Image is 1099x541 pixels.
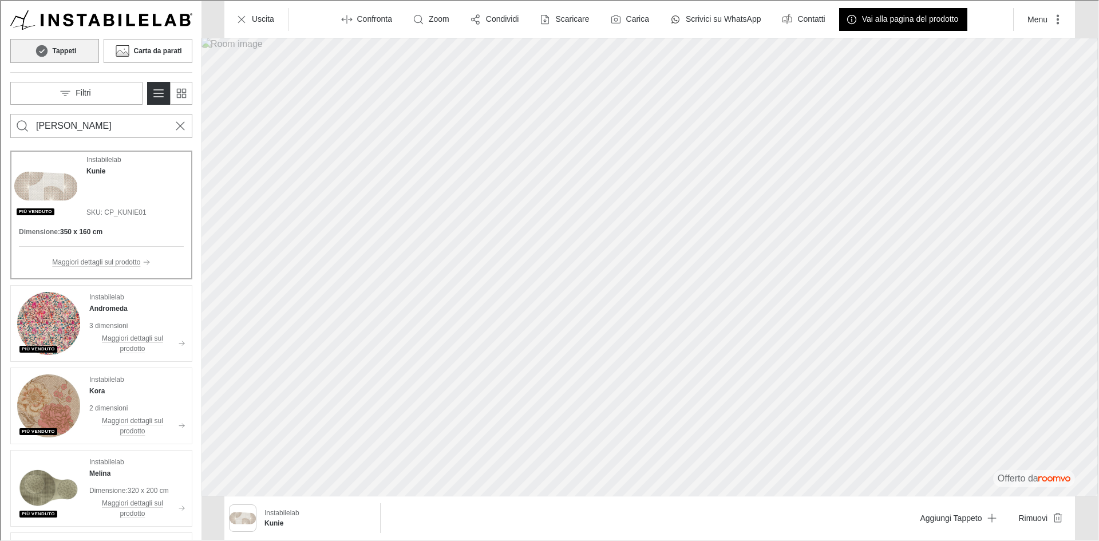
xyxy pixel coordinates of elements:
[88,291,123,301] p: Instabilelab
[554,13,588,24] p: Scaricare
[997,471,1069,484] p: Offerto da
[21,345,54,352] span: PIÙ VENDUTO
[35,116,165,134] input: Enter products to search for
[662,7,769,30] button: Scrivici su WhatsApp
[685,13,760,24] p: Scrivici su WhatsApp
[88,413,184,436] button: Maggiori dettagli sul prodotto
[1008,506,1069,528] button: Remove product
[126,484,168,495] p: 320 x 200 cm
[9,38,98,62] button: Tappeti
[88,456,123,466] p: Instabilelab
[88,497,175,518] p: Maggiori dettagli sul prodotto
[18,226,59,236] h6: Dimensione :
[861,13,958,24] p: Vai alla pagina del prodotto
[625,13,648,24] label: Carica
[88,484,126,495] p: Dimensione :
[405,7,457,30] button: Zoom room image
[602,7,657,30] button: Carica una foto della tua stanza
[168,81,191,104] button: Passa alla visualizzazione semplice
[88,496,184,519] button: Maggiori dettagli sul prodotto
[838,7,967,30] button: Vai alla pagina del prodotto
[88,302,126,313] h4: Andromeda
[251,13,273,24] p: Uscita
[997,471,1069,484] div: Il visualizzatore è fornito da Roomvo.
[16,373,79,436] img: Kora. Link opens in a new window.
[52,45,76,55] h6: Tappeti
[16,456,79,519] img: Melina. Link opens in a new window.
[910,506,1003,528] button: Aggiungi Tappeto
[88,385,104,395] h4: Kora
[21,510,54,516] span: PIÙ VENDUTO
[260,503,374,531] button: Show details for Kunie
[88,319,184,330] p: 3 dimensioni
[485,13,518,24] p: Condividi
[428,13,448,24] p: Zoom
[59,226,101,236] h6: 350 x 160 cm
[228,504,255,530] img: Kunie
[1017,7,1069,30] button: More actions
[102,38,191,62] button: Carta da parati
[531,7,597,30] button: Scaricare
[263,507,298,517] p: Instabilelab
[1037,475,1069,480] img: roomvo_wordmark.svg
[9,284,191,361] div: See Andromeda in the room
[88,414,175,435] p: Maggiori dettagli sul prodotto
[88,331,184,354] button: Maggiori dettagli sul prodotto
[85,165,104,175] h4: Kunie
[16,291,79,354] img: Andromeda. Link opens in a new window.
[85,153,120,164] p: Instabilelab
[796,13,824,24] p: Contatti
[168,113,191,136] button: Cancel search
[228,7,282,30] button: Uscita
[773,7,833,30] button: Contatti
[21,427,54,434] span: PIÙ VENDUTO
[146,81,191,104] div: Product List Mode Selector
[9,366,191,443] div: See Kora in the room
[88,373,123,384] p: Instabilelab
[88,332,175,353] p: Maggiori dettagli sul prodotto
[9,449,191,526] div: See Melina in the room
[13,153,76,216] img: Kunie. Link opens in a new window.
[85,206,145,216] span: SKU: CP_KUNIE01
[51,255,149,267] button: Maggiori dettagli sul prodotto
[88,402,184,412] p: 2 dimensioni
[132,45,180,55] h6: Carta da parati
[9,9,191,29] a: Vai al sito web di Instabilelab .
[146,81,169,104] button: Passa alla visualizzazione dettagliata
[9,81,141,104] button: Open the filters menu
[18,207,51,214] span: PIÙ VENDUTO
[10,113,33,136] button: Search for products
[263,517,371,527] h6: Kunie
[88,467,109,477] h4: Melina
[462,7,527,30] button: Condividi
[51,256,139,266] p: Maggiori dettagli sul prodotto
[74,86,89,98] p: Filtri
[9,9,191,29] img: Logo representing Instabilelab.
[356,13,391,24] p: Confronta
[333,7,400,30] button: Enter compare mode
